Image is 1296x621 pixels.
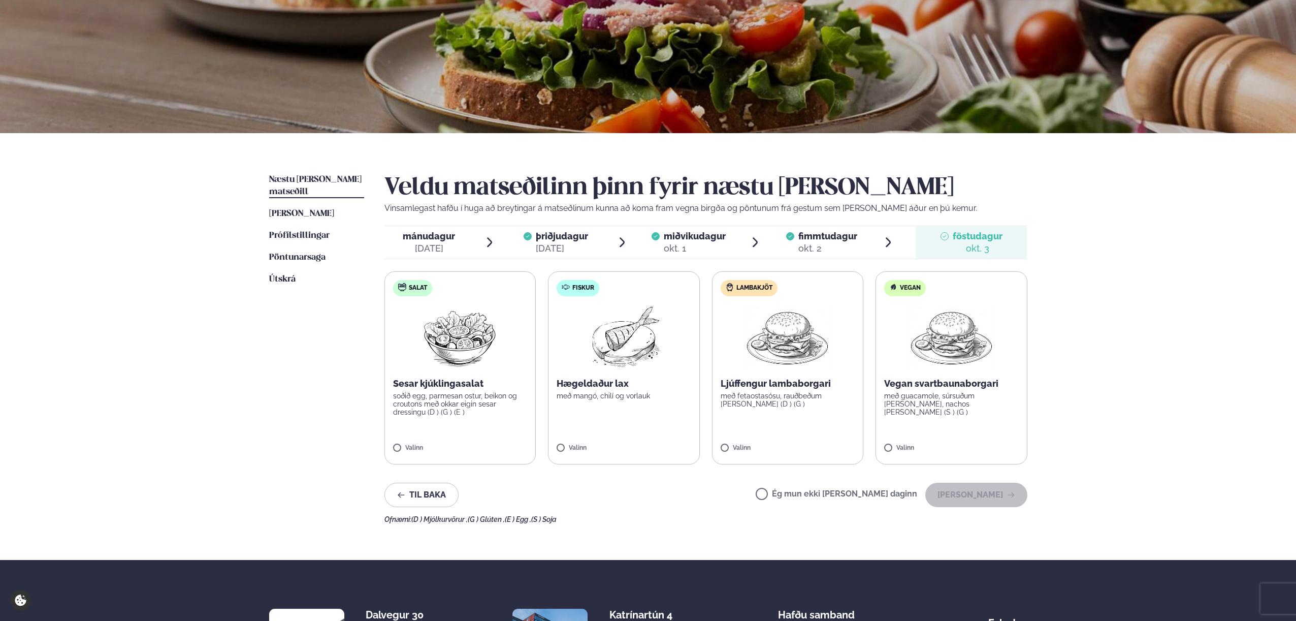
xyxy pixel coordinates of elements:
[269,175,362,196] span: Næstu [PERSON_NAME] matseðill
[906,304,996,369] img: Hamburger.png
[557,378,691,390] p: Hægeldaður lax
[798,231,857,241] span: fimmtudagur
[726,283,734,291] img: Lamb.svg
[393,378,528,390] p: Sesar kjúklingasalat
[884,392,1019,416] p: með guacamole, súrsuðum [PERSON_NAME], nachos [PERSON_NAME] (S ) (G )
[953,242,1002,255] div: okt. 3
[736,284,772,292] span: Lambakjöt
[403,242,455,255] div: [DATE]
[269,253,326,262] span: Pöntunarsaga
[798,242,857,255] div: okt. 2
[269,231,330,240] span: Prófílstillingar
[562,283,570,291] img: fish.svg
[664,242,726,255] div: okt. 1
[269,230,330,242] a: Prófílstillingar
[742,304,832,369] img: Hamburger.png
[468,515,505,523] span: (G ) Glúten ,
[269,174,364,198] a: Næstu [PERSON_NAME] matseðill
[664,231,726,241] span: miðvikudagur
[721,378,855,390] p: Ljúffengur lambaborgari
[10,590,31,611] a: Cookie settings
[403,231,455,241] span: mánudagur
[269,252,326,264] a: Pöntunarsaga
[531,515,557,523] span: (S ) Soja
[384,483,459,507] button: Til baka
[925,483,1027,507] button: [PERSON_NAME]
[572,284,594,292] span: Fiskur
[384,515,1027,523] div: Ofnæmi:
[384,202,1027,214] p: Vinsamlegast hafðu í huga að breytingar á matseðlinum kunna að koma fram vegna birgða og pöntunum...
[269,273,296,286] a: Útskrá
[778,601,855,621] span: Hafðu samband
[536,231,588,241] span: þriðjudagur
[411,515,468,523] span: (D ) Mjólkurvörur ,
[953,231,1002,241] span: föstudagur
[269,275,296,284] span: Útskrá
[536,242,588,255] div: [DATE]
[884,378,1019,390] p: Vegan svartbaunaborgari
[409,284,427,292] span: Salat
[609,609,690,621] div: Katrínartún 4
[721,392,855,408] p: með fetaostasósu, rauðbeðum [PERSON_NAME] (D ) (G )
[384,174,1027,202] h2: Veldu matseðilinn þinn fyrir næstu [PERSON_NAME]
[269,209,334,218] span: [PERSON_NAME]
[900,284,921,292] span: Vegan
[366,609,446,621] div: Dalvegur 30
[505,515,531,523] span: (E ) Egg ,
[889,283,897,291] img: Vegan.svg
[393,392,528,416] p: soðið egg, parmesan ostur, beikon og croutons með okkar eigin sesar dressingu (D ) (G ) (E )
[398,283,406,291] img: salad.svg
[269,208,334,220] a: [PERSON_NAME]
[415,304,505,369] img: Salad.png
[557,392,691,400] p: með mangó, chilí og vorlauk
[579,304,669,369] img: Fish.png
